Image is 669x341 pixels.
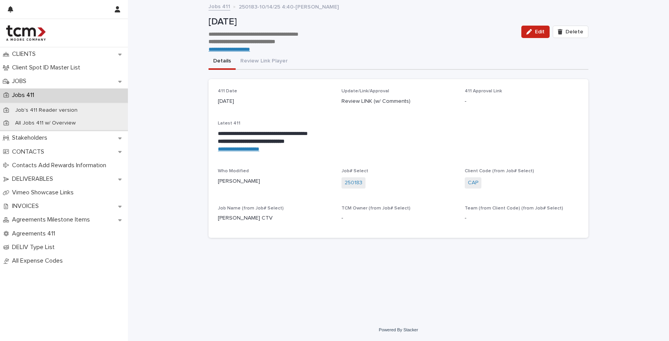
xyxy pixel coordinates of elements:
[465,206,563,211] span: Team (from Client Code) (from Job# Select)
[9,244,61,251] p: DELIV Type List
[218,206,284,211] span: Job Name (from Job# Select)
[553,26,588,38] button: Delete
[218,89,237,93] span: 411 Date
[465,169,534,173] span: Client Code (from Job# Select)
[218,177,332,185] p: [PERSON_NAME]
[209,2,230,10] a: Jobs 411
[209,54,236,70] button: Details
[521,26,550,38] button: Edit
[209,16,515,28] p: [DATE]
[9,189,80,196] p: Vimeo Showcase Links
[218,97,332,106] p: [DATE]
[9,120,82,126] p: All Jobs 411 w/ Overview
[9,162,112,169] p: Contacts Add Rewards Information
[218,169,249,173] span: Who Modified
[465,97,579,106] p: -
[379,327,418,332] a: Powered By Stacker
[341,169,368,173] span: Job# Select
[468,179,478,187] a: CAP
[236,54,292,70] button: Review Link Player
[345,179,362,187] a: 250183
[9,92,40,99] p: Jobs 411
[465,214,579,222] p: -
[218,214,332,222] p: [PERSON_NAME] CTV
[6,25,46,41] img: 4hMmSqQkux38exxPVZHQ
[9,257,69,265] p: All Expense Codes
[9,148,50,156] p: CONTACTS
[9,64,86,71] p: Client Spot ID Master List
[9,50,42,58] p: CLIENTS
[9,230,61,237] p: Agreements 411
[341,206,410,211] span: TCM Owner (from Job# Select)
[9,203,45,210] p: INVOICES
[9,175,59,183] p: DELIVERABLES
[239,2,339,10] p: 250183-10/14/25 4:40-[PERSON_NAME]
[341,214,456,222] p: -
[9,216,96,223] p: Agreements Milestone Items
[9,134,53,142] p: Stakeholders
[535,29,545,35] span: Edit
[9,107,84,114] p: Job's 411 Reader version
[341,89,389,93] span: Update/Link/Approval
[566,29,583,35] span: Delete
[9,78,33,85] p: JOBS
[218,121,240,126] span: Latest 411
[341,97,456,106] p: Review LINK (w/ Comments)
[465,89,502,93] span: 411 Approval Link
